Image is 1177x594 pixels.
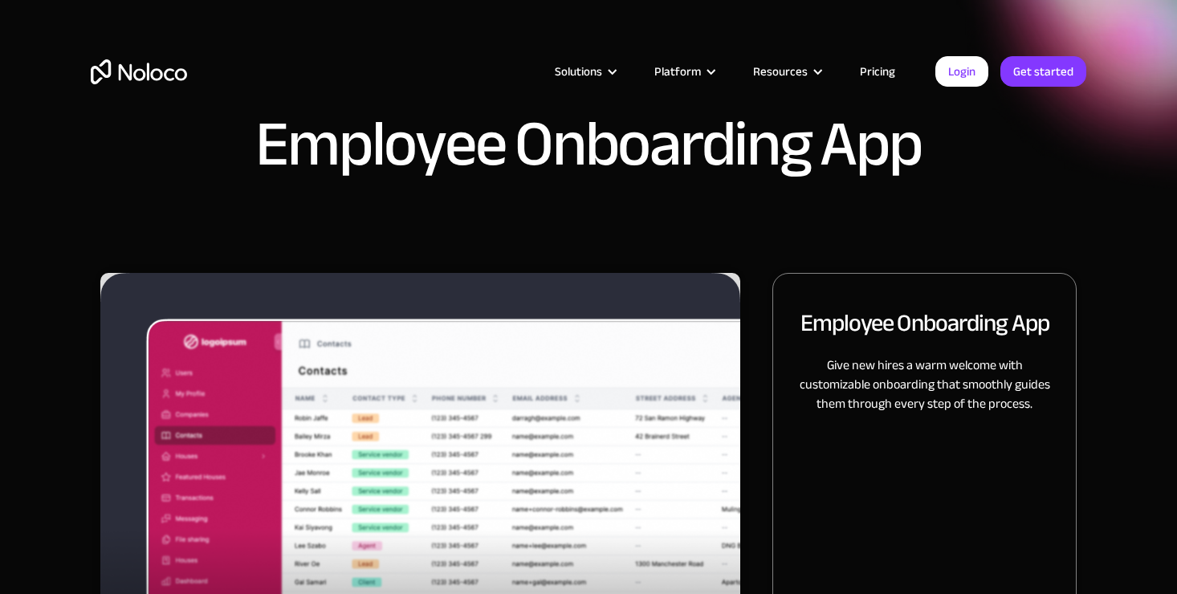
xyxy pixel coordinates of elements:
a: Pricing [840,61,915,82]
div: Solutions [555,61,602,82]
div: Resources [753,61,808,82]
div: Resources [733,61,840,82]
h1: Employee Onboarding App [255,112,921,177]
div: Solutions [535,61,634,82]
a: Login [935,56,988,87]
div: Platform [634,61,733,82]
a: Get started [1000,56,1086,87]
p: Give new hires a warm welcome with customizable onboarding that smoothly guides them through ever... [792,356,1057,413]
div: Platform [654,61,701,82]
h2: Employee Onboarding App [800,306,1049,340]
a: home [91,59,187,84]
